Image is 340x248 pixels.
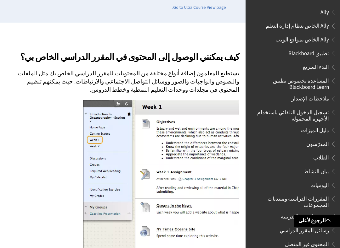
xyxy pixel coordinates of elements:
a: Go to Ultra Course View page. [172,5,226,10]
p: يستطيع المعلمون إضافة أنواع مختلفة من المحتويات للمقرر الدراسي الخاص بك مثل الملفات والنصوص والوا... [6,69,239,94]
span: تسجيل الدخول التلقائي باستخدام الأجهزة المحمولة [253,107,329,122]
h2: كيف يمكنني الوصول إلى المحتوى في المقرر الدراسي الخاص بي؟ [6,43,239,63]
span: المدرّسون [306,139,329,147]
span: المساعدة بخصوص تطبيق Blackboard Learn [253,75,329,90]
span: المقررات الدراسية ومنتديات المجموعات [253,193,329,208]
span: محتوى الدورة التدريبية [281,212,329,220]
span: تطبيق Blackboard [288,48,329,57]
span: Ally الخاص بمواقع الويب [275,34,329,43]
span: ملاحظات الإصدار [292,93,329,102]
span: اليوميات [310,180,329,188]
span: بيان النشاط [303,166,329,175]
a: الرجوع لأعلى [294,215,340,226]
span: البدء السريع [303,62,329,70]
span: دليل الميزات [301,125,329,133]
span: الطلاب [313,153,329,161]
nav: Book outline for Anthology Ally Help [249,7,336,45]
span: Ally [320,7,329,15]
span: المحتوى غير المتصل [285,239,329,247]
span: رسائل المقرر الدراسي [280,225,329,234]
span: Ally الخاص بنظام إدارة التعلم [266,21,329,29]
